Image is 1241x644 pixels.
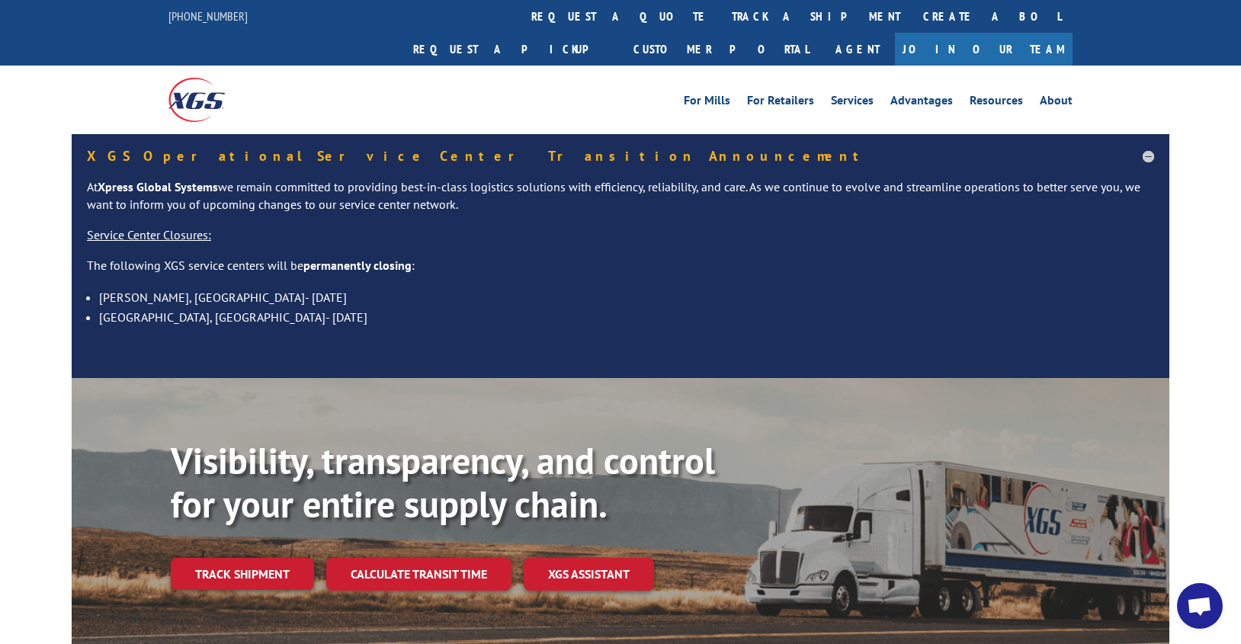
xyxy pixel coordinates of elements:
[168,8,248,24] a: [PHONE_NUMBER]
[99,287,1154,307] li: [PERSON_NAME], [GEOGRAPHIC_DATA]- [DATE]
[99,307,1154,327] li: [GEOGRAPHIC_DATA], [GEOGRAPHIC_DATA]- [DATE]
[87,227,211,242] u: Service Center Closures:
[326,558,511,591] a: Calculate transit time
[1177,583,1223,629] a: Open chat
[831,95,874,111] a: Services
[87,149,1154,163] h5: XGS Operational Service Center Transition Announcement
[524,558,654,591] a: XGS ASSISTANT
[171,558,314,590] a: Track shipment
[820,33,895,66] a: Agent
[98,179,218,194] strong: Xpress Global Systems
[970,95,1023,111] a: Resources
[87,257,1154,287] p: The following XGS service centers will be :
[402,33,622,66] a: Request a pickup
[87,178,1154,227] p: At we remain committed to providing best-in-class logistics solutions with efficiency, reliabilit...
[171,437,715,528] b: Visibility, transparency, and control for your entire supply chain.
[747,95,814,111] a: For Retailers
[1040,95,1073,111] a: About
[684,95,730,111] a: For Mills
[890,95,953,111] a: Advantages
[622,33,820,66] a: Customer Portal
[895,33,1073,66] a: Join Our Team
[303,258,412,273] strong: permanently closing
